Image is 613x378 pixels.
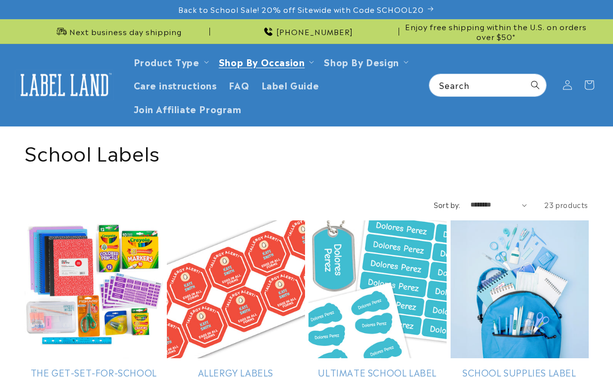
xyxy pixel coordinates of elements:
label: Sort by: [434,200,460,210]
a: Product Type [134,55,200,68]
div: Announcement [214,19,399,43]
span: Care instructions [134,79,217,90]
a: FAQ [223,73,255,96]
summary: Product Type [128,50,213,73]
span: Label Guide [261,79,319,90]
a: Join Affiliate Program [128,97,248,120]
a: Care instructions [128,73,223,96]
h1: School Labels [25,139,588,165]
summary: Shop By Occasion [213,50,318,73]
img: Label Land [15,70,114,100]
span: Next business day shipping [69,27,182,37]
a: Label Guide [255,73,325,96]
a: Label Land [11,66,118,104]
span: Shop By Occasion [219,56,305,67]
button: Search [524,74,546,96]
span: Join Affiliate Program [134,103,242,114]
a: Shop By Design [324,55,399,68]
a: Allergy Labels [167,367,305,378]
summary: Shop By Design [318,50,412,73]
span: FAQ [229,79,250,90]
span: 23 products [544,200,588,210]
div: Announcement [403,19,588,43]
div: Announcement [25,19,210,43]
span: Back to School Sale! 20% off Sitewide with Code SCHOOL20 [178,4,424,14]
span: Enjoy free shipping within the U.S. on orders over $50* [403,22,588,41]
span: [PHONE_NUMBER] [276,27,353,37]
